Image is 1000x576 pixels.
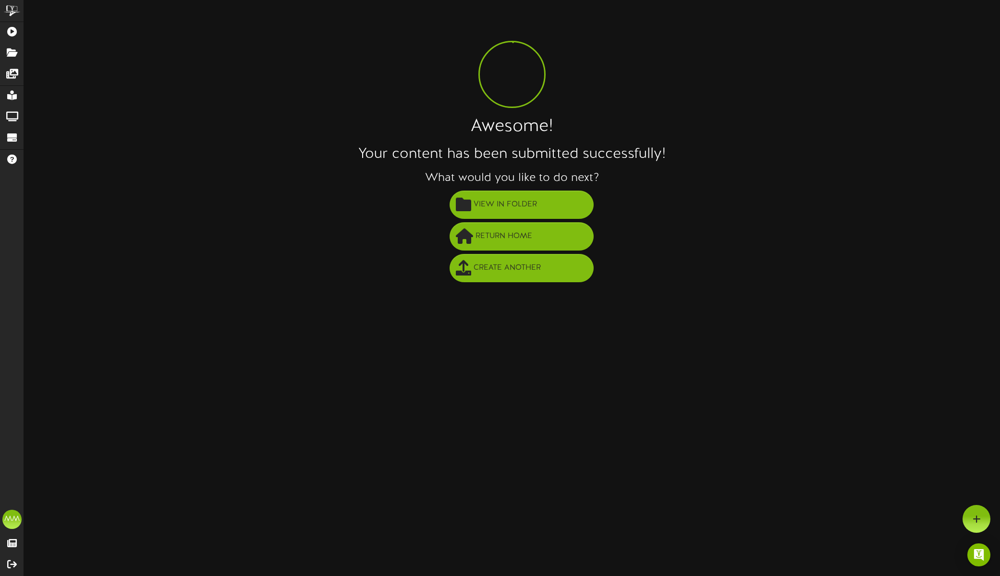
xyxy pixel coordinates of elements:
span: View in Folder [471,197,539,213]
div: MM [2,510,22,529]
h2: Your content has been submitted successfully! [24,146,1000,162]
span: Create Another [471,260,543,276]
button: Return Home [450,222,594,251]
h3: What would you like to do next? [24,172,1000,184]
button: View in Folder [450,191,594,219]
h1: Awesome! [24,118,1000,137]
button: Create Another [450,254,594,282]
span: Return Home [473,228,535,244]
div: Open Intercom Messenger [967,543,990,566]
